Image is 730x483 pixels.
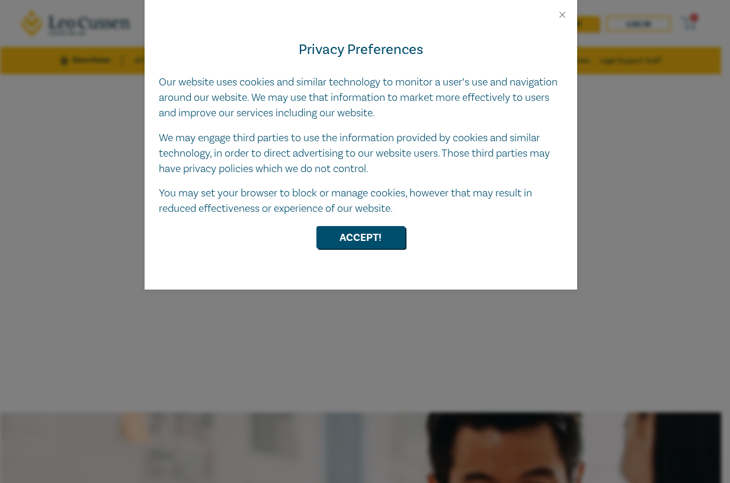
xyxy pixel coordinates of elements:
[159,131,563,177] p: We may engage third parties to use the information provided by cookies and similar technology, in...
[159,186,563,217] p: You may set your browser to block or manage cookies, however that may result in reduced effective...
[557,9,568,20] button: Close
[159,75,563,121] p: Our website uses cookies and similar technology to monitor a user’s use and navigation around our...
[316,226,405,249] button: Accept!
[159,39,563,61] h4: Privacy Preferences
